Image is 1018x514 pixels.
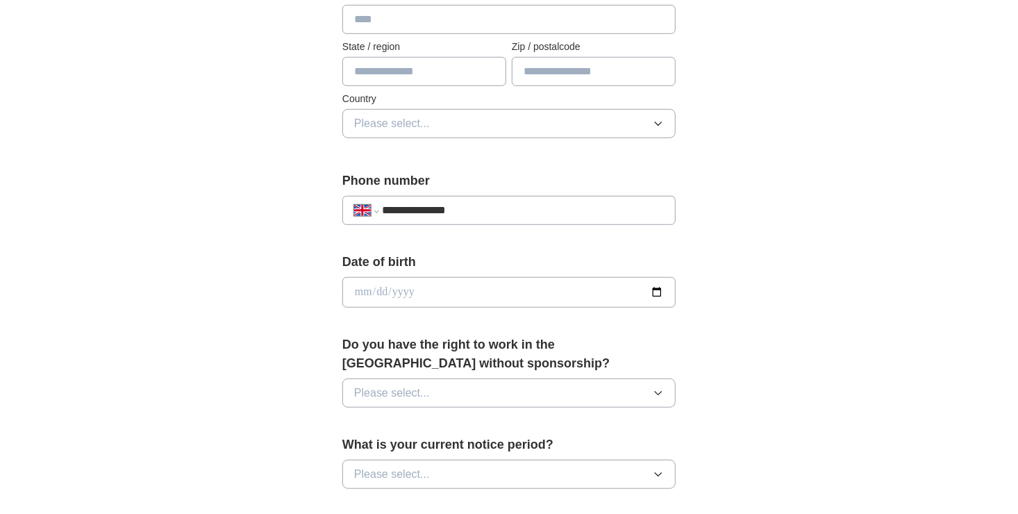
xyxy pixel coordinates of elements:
[342,436,676,454] label: What is your current notice period?
[342,40,506,54] label: State / region
[354,115,430,132] span: Please select...
[354,466,430,483] span: Please select...
[342,460,676,489] button: Please select...
[342,253,676,272] label: Date of birth
[512,40,676,54] label: Zip / postalcode
[342,335,676,373] label: Do you have the right to work in the [GEOGRAPHIC_DATA] without sponsorship?
[342,109,676,138] button: Please select...
[342,379,676,408] button: Please select...
[342,92,676,106] label: Country
[342,172,676,190] label: Phone number
[354,385,430,401] span: Please select...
